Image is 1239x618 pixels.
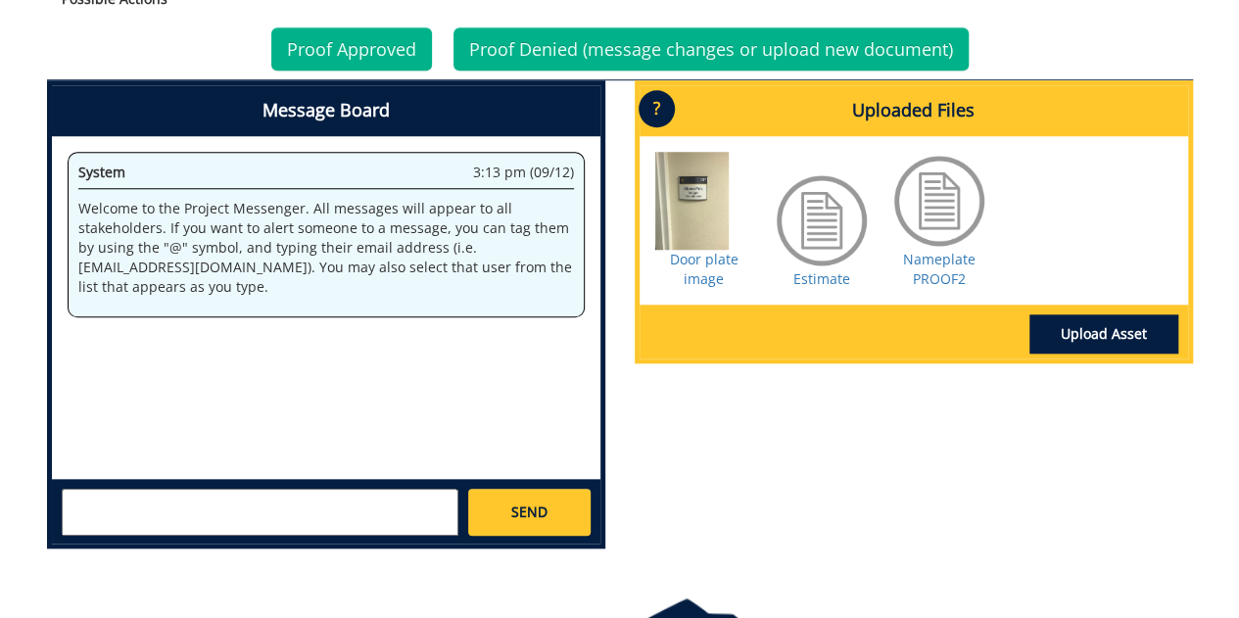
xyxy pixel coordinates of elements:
span: System [78,163,125,181]
a: Upload Asset [1029,314,1178,354]
a: SEND [468,489,590,536]
span: SEND [511,502,548,522]
h4: Uploaded Files [640,85,1188,136]
h4: Message Board [52,85,600,136]
p: ? [639,90,675,127]
p: Welcome to the Project Messenger. All messages will appear to all stakeholders. If you want to al... [78,199,574,297]
a: Estimate [793,269,850,288]
a: Proof Approved [271,27,432,71]
a: Proof Denied (message changes or upload new document) [453,27,969,71]
a: Nameplate PROOF2 [903,250,976,288]
a: Door plate image [670,250,739,288]
textarea: messageToSend [62,489,458,536]
span: 3:13 pm (09/12) [473,163,574,182]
